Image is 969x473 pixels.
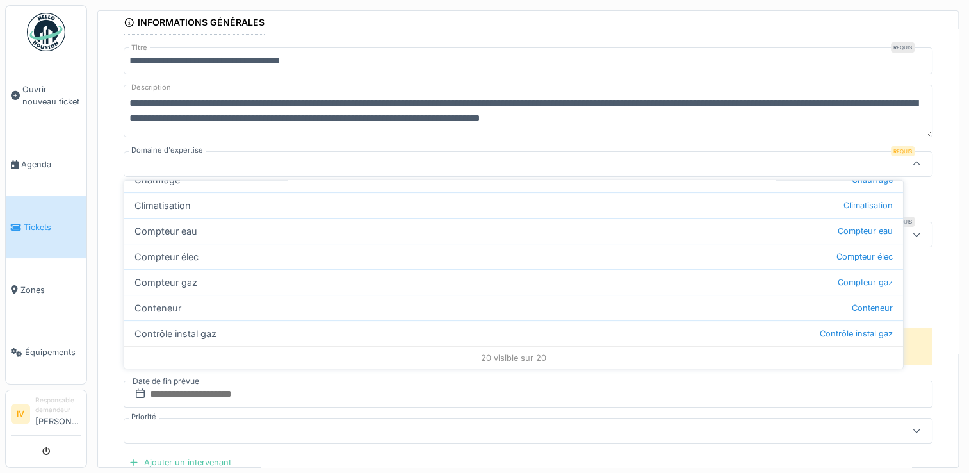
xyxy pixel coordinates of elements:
span: Chauffage [851,174,892,186]
a: Zones [6,258,86,321]
label: Titre [129,42,150,53]
img: Badge_color-CXgf-gQk.svg [27,13,65,51]
div: Requis [891,42,915,53]
span: Équipements [25,346,81,358]
div: Compteur élec [124,244,903,269]
span: Compteur eau [837,225,892,237]
div: Climatisation [124,192,903,218]
label: Domaine d'expertise [129,145,206,156]
span: Agenda [21,158,81,170]
a: IV Responsable demandeur[PERSON_NAME] [11,395,81,436]
div: 20 visible sur 20 [124,346,903,369]
span: Climatisation [843,199,892,212]
div: Requis [891,146,915,156]
span: Ouvrir nouveau ticket [22,83,81,108]
div: Compteur eau [124,218,903,244]
div: Responsable demandeur [35,395,81,415]
span: Compteur élec [836,251,892,263]
div: Conteneur [124,295,903,320]
span: Contrôle instal gaz [819,328,892,340]
label: Description [129,79,174,95]
span: Tickets [24,221,81,233]
a: Tickets [6,196,86,259]
label: Priorité [129,411,159,422]
div: Ajouter un intervenant [124,454,236,471]
label: Date de fin prévue [131,374,200,388]
a: Équipements [6,321,86,384]
a: Agenda [6,133,86,196]
li: IV [11,404,30,424]
span: Conteneur [851,302,892,314]
div: Contrôle instal gaz [124,320,903,346]
li: [PERSON_NAME] [35,395,81,433]
div: Compteur gaz [124,269,903,295]
a: Ouvrir nouveau ticket [6,58,86,133]
span: Compteur gaz [837,276,892,288]
span: Zones [20,284,81,296]
div: Informations générales [124,13,265,35]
